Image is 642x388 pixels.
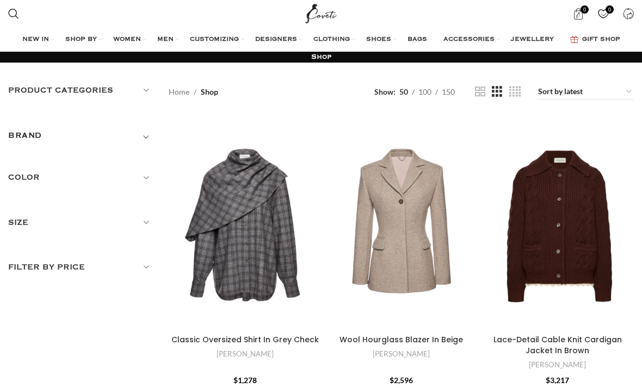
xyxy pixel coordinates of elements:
bdi: 1,278 [233,375,257,385]
a: [PERSON_NAME] [529,360,586,370]
span: 150 [442,87,455,96]
h5: Size [8,217,152,229]
a: 0 [592,3,614,24]
a: 50 [396,86,412,98]
span: NEW IN [22,35,49,44]
h5: Filter by price [8,261,152,273]
a: NEW IN [22,29,54,51]
img: GiftBag [570,36,578,43]
a: Grid view 3 [492,85,502,98]
bdi: 2,596 [390,375,413,385]
select: Shop order [537,84,634,100]
a: Site logo [303,8,339,17]
a: MEN [157,29,179,51]
a: Wool Hourglass Blazer In Beige [325,116,478,330]
a: BAGS [408,29,433,51]
nav: Breadcrumb [169,86,218,98]
a: DESIGNERS [255,29,303,51]
span: 0 [606,5,614,14]
a: Grid view 4 [509,85,521,98]
span: BAGS [408,35,427,44]
span: MEN [157,35,174,44]
h5: Product categories [8,84,152,96]
a: Home [169,86,189,98]
span: 50 [399,87,408,96]
a: CLOTHING [313,29,355,51]
a: ACCESSORIES [443,29,500,51]
span: ACCESSORIES [443,35,495,44]
span: CLOTHING [313,35,350,44]
span: $ [390,375,394,385]
a: WOMEN [113,29,146,51]
a: Lace-Detail Cable Knit Cardigan Jacket In Brown [493,334,622,356]
span: DESIGNERS [255,35,297,44]
div: Toggle filter [8,129,152,149]
span: CUSTOMIZING [190,35,239,44]
span: JEWELLERY [511,35,554,44]
a: JEWELLERY [511,29,559,51]
h5: BRAND [8,130,42,141]
a: SHOP BY [65,29,102,51]
a: Grid view 2 [475,85,485,98]
a: Lace-Detail Cable Knit Cardigan Jacket In Brown [481,116,634,330]
h5: Color [8,171,152,183]
span: $ [546,375,550,385]
span: 100 [418,87,431,96]
a: 100 [415,86,435,98]
a: GIFT SHOP [570,29,620,51]
span: Show [374,86,396,98]
span: Shop [201,86,218,98]
span: $ [233,375,238,385]
span: WOMEN [113,35,141,44]
a: SHOES [366,29,397,51]
a: 0 [567,3,589,24]
div: Main navigation [3,29,639,51]
a: Search [3,3,24,24]
span: GIFT SHOP [582,35,620,44]
a: CUSTOMIZING [190,29,244,51]
a: [PERSON_NAME] [217,349,274,359]
a: [PERSON_NAME] [373,349,430,359]
a: Wool Hourglass Blazer In Beige [339,334,463,345]
span: SHOP BY [65,35,97,44]
a: Classic Oversized Shirt In Grey Check [171,334,319,345]
a: 150 [438,86,459,98]
span: 0 [581,5,589,14]
h1: Shop [311,52,331,62]
span: SHOES [366,35,391,44]
bdi: 3,217 [546,375,569,385]
div: My Wishlist [592,3,614,24]
a: Classic Oversized Shirt In Grey Check [169,116,322,330]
